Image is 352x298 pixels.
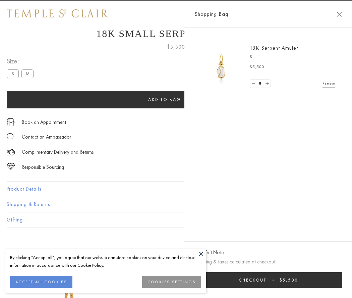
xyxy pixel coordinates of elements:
[7,148,15,156] img: icon_delivery.svg
[167,43,185,51] span: $5,500
[239,277,267,283] span: Checkout
[7,197,345,212] button: Shipping & Returns
[250,54,335,60] p: S
[21,69,34,78] label: M
[194,272,342,288] button: Checkout $5,500
[250,80,257,88] a: Set quantity to 0
[148,97,181,102] span: Add to bag
[250,44,298,51] a: 18K Serpent Amulet
[250,64,265,70] span: $5,500
[22,118,66,126] a: Book an Appointment
[10,254,201,269] div: By clicking “Accept all”, you agree that our website can store cookies on your device and disclos...
[22,163,64,171] div: Responsible Sourcing
[7,69,19,78] label: S
[7,28,345,39] h1: 18K Small Serpent Amulet
[7,133,13,140] img: MessageIcon-01_2.svg
[263,80,270,88] a: Set quantity to 2
[194,10,228,18] span: Shopping Bag
[7,182,345,197] button: Product Details
[194,248,224,257] button: Add Gift Note
[337,12,342,17] button: Close Shopping Bag
[7,118,15,126] img: icon_appointment.svg
[22,133,71,141] div: Contact an Ambassador
[7,91,322,108] button: Add to bag
[194,258,342,266] p: Shipping & taxes calculated at checkout
[7,212,345,228] button: Gifting
[7,163,15,170] img: icon_sourcing.svg
[7,9,108,17] img: Temple St. Clair
[22,148,94,156] p: Complimentary Delivery and Returns
[280,277,298,283] span: $5,500
[10,276,72,288] button: ACCEPT ALL COOKIES
[322,80,335,87] a: Remove
[142,276,201,288] button: COOKIES SETTINGS
[201,47,241,87] img: P51836-E11SERPPV
[7,56,36,67] span: Size:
